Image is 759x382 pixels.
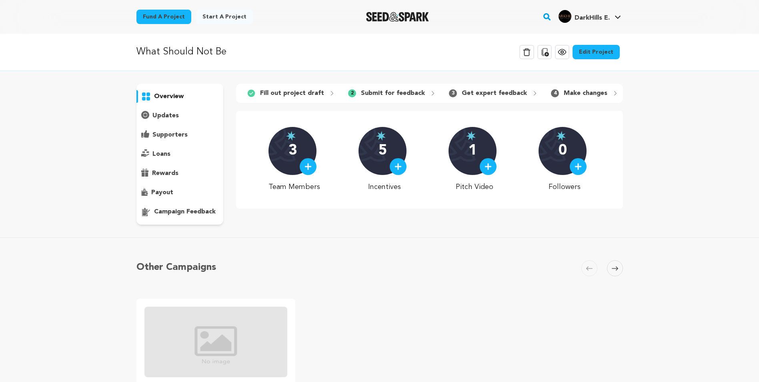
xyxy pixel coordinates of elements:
span: 2 [348,89,356,97]
img: plus.svg [395,163,402,170]
p: updates [152,111,179,121]
img: b43f3a461490f4a4.jpg [559,10,571,23]
a: Edit Project [573,45,620,59]
div: DarkHills E.'s Profile [559,10,610,23]
p: Pitch Video [449,181,500,193]
button: campaign feedback [136,205,224,218]
p: 3 [288,143,297,159]
p: supporters [152,130,188,140]
p: Team Members [268,181,320,193]
p: Submit for feedback [361,88,425,98]
p: 0 [559,143,567,159]
img: Seed&Spark Logo Dark Mode [366,12,429,22]
a: Fund a project [136,10,191,24]
span: 4 [551,89,559,97]
button: overview [136,90,224,103]
button: supporters [136,129,224,141]
p: rewards [152,169,178,178]
button: loans [136,148,224,161]
span: DarkHills E.'s Profile [557,8,623,25]
img: plus.svg [575,163,582,170]
p: Fill out project draft [260,88,324,98]
h5: Other Campaigns [136,260,216,275]
button: updates [136,109,224,122]
button: payout [136,186,224,199]
p: payout [151,188,173,197]
span: DarkHills E. [575,15,610,21]
p: What Should Not Be [136,45,226,59]
a: Seed&Spark Homepage [366,12,429,22]
span: 3 [449,89,457,97]
img: plus.svg [304,163,312,170]
p: Get expert feedback [462,88,527,98]
p: overview [154,92,184,101]
p: Make changes [564,88,607,98]
p: campaign feedback [154,207,216,217]
p: Incentives [358,181,410,193]
a: Start a project [196,10,253,24]
img: plus.svg [485,163,492,170]
a: DarkHills E.'s Profile [557,8,623,23]
p: 5 [378,143,387,159]
button: rewards [136,167,224,180]
p: 1 [469,143,477,159]
p: Followers [539,181,590,193]
p: loans [152,149,170,159]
